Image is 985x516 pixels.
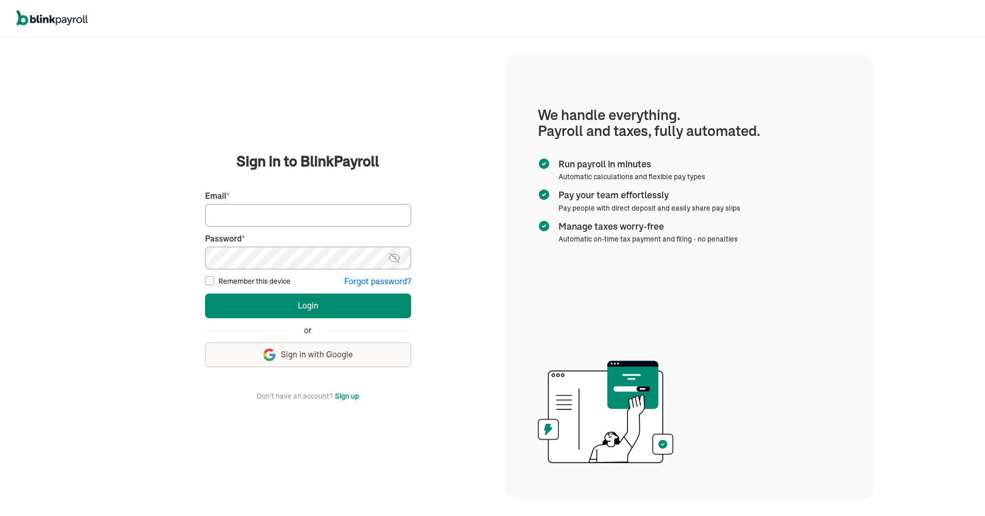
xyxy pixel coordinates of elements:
span: Don't have an account? [257,390,333,402]
span: Automatic calculations and flexible pay types [558,172,705,181]
span: Manage taxes worry-free [558,220,734,233]
button: Sign in with Google [205,342,411,367]
span: Pay your team effortlessly [558,188,736,202]
label: Email [205,190,411,202]
span: or [304,324,312,336]
h1: We handle everything. Payroll and taxes, fully automated. [538,107,841,139]
label: Remember this device [218,276,291,286]
button: Login [205,294,411,318]
img: checkmark [538,188,550,201]
img: checkmark [538,158,550,170]
img: illustration [538,357,673,467]
span: Run payroll in minutes [558,158,701,171]
input: Your email address [205,204,411,227]
img: checkmark [538,220,550,232]
span: Sign in with Google [281,349,353,360]
span: Pay people with direct deposit and easily share pay slips [558,203,740,213]
img: logo [16,10,88,26]
img: eye [388,252,401,264]
button: Forgot password? [344,276,411,287]
label: Password [205,233,411,245]
img: google [263,349,276,361]
span: Sign in to BlinkPayroll [236,151,379,171]
button: Sign up [335,390,359,402]
span: Automatic on-time tax payment and filing - no penalties [558,234,738,244]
